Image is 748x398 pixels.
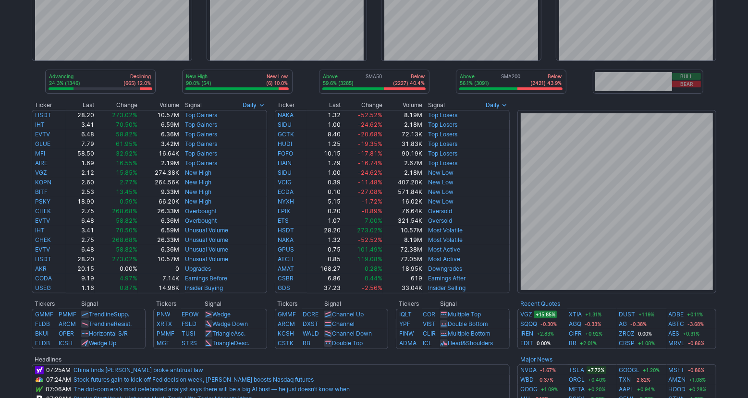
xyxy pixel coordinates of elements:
[278,169,292,176] a: SIDU
[138,264,180,274] td: 0
[358,236,382,243] span: -52.52%
[619,338,635,348] a: CRSP
[182,320,196,327] a: FSLD
[520,385,538,394] a: GOOG
[35,140,50,147] a: GLUE
[35,275,52,282] a: CODA
[619,365,639,375] a: GOOGL
[66,264,95,274] td: 20.15
[428,246,460,253] a: Most Active
[185,246,228,253] a: Unusual Volume
[59,320,76,327] a: ARCM
[278,111,294,119] a: NAKA
[138,158,180,168] td: 2.19M
[423,311,435,318] a: COR
[35,255,51,263] a: HSDT
[358,140,382,147] span: -19.35%
[66,187,95,197] td: 2.53
[365,265,382,272] span: 0.28%
[275,100,307,110] th: Ticker
[569,310,582,319] a: XTIA
[332,330,372,337] a: Channel Down
[358,121,382,128] span: -24.62%
[59,330,74,337] a: OPER
[49,73,81,80] p: Advancing
[66,274,95,283] td: 9.19
[35,111,51,119] a: HSDT
[428,131,457,138] a: Top Losers
[278,284,291,291] a: GDS
[182,339,197,347] a: STRS
[399,330,414,337] a: FINW
[357,246,382,253] span: 101.49%
[185,111,217,119] a: Top Gainers
[212,311,231,318] a: Wedge
[323,80,354,86] p: 59.6% (3285)
[185,236,228,243] a: Unusual Volume
[138,245,180,254] td: 6.36M
[619,319,627,329] a: AG
[278,159,292,167] a: HAIN
[185,227,228,234] a: Unusual Volume
[138,187,180,197] td: 9.33M
[243,100,257,110] span: Daily
[59,311,76,318] a: PMMF
[383,139,423,149] td: 31.83K
[278,207,291,215] a: EPIX
[569,385,585,394] a: META
[74,376,314,383] a: Stock futures gain to kick off Fed decision week, [PERSON_NAME] boosts Nasdaq futures
[669,365,685,375] a: MSFT
[138,178,180,187] td: 264.56K
[520,310,532,319] a: VGZ
[307,158,341,168] td: 1.79
[323,73,354,80] p: Above
[399,339,417,347] a: ADMA
[358,188,382,195] span: -27.08%
[66,197,95,206] td: 18.90
[185,140,217,147] a: Top Gainers
[332,339,363,347] a: Double Top
[383,100,423,110] th: Volume
[138,197,180,206] td: 66.20K
[124,80,151,86] p: (665) 12.0%
[520,300,560,307] a: Recent Quotes
[322,73,426,87] div: SMA50
[278,339,294,347] a: CSTK
[157,311,170,318] a: PNW
[116,246,137,253] span: 58.82%
[138,149,180,158] td: 16.64K
[138,139,180,149] td: 3.42M
[383,168,423,178] td: 2.18M
[35,188,48,195] a: BITF
[157,320,172,327] a: XRTX
[116,217,137,224] span: 58.82%
[212,320,248,327] a: Wedge Down
[307,120,341,130] td: 1.00
[303,311,319,318] a: DCRE
[66,158,95,168] td: 1.69
[95,100,138,110] th: Change
[35,339,50,347] a: FLDB
[185,131,217,138] a: Top Gainers
[66,110,95,120] td: 28.20
[619,385,634,394] a: AAPL
[35,169,47,176] a: VGZ
[89,311,129,318] a: TrendlineSupp.
[35,227,45,234] a: IHT
[358,169,382,176] span: -24.62%
[278,140,293,147] a: HUDI
[116,227,137,234] span: 70.50%
[459,73,563,87] div: SMA200
[278,275,294,282] a: CSBR
[66,226,95,235] td: 3.41
[185,217,217,224] a: Overbought
[399,311,412,318] a: IQLT
[307,235,341,245] td: 1.32
[185,101,202,109] span: Signal
[428,140,457,147] a: Top Losers
[124,73,151,80] p: Declining
[358,179,382,186] span: -11.48%
[278,236,294,243] a: NAKA
[362,198,382,205] span: -1.72%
